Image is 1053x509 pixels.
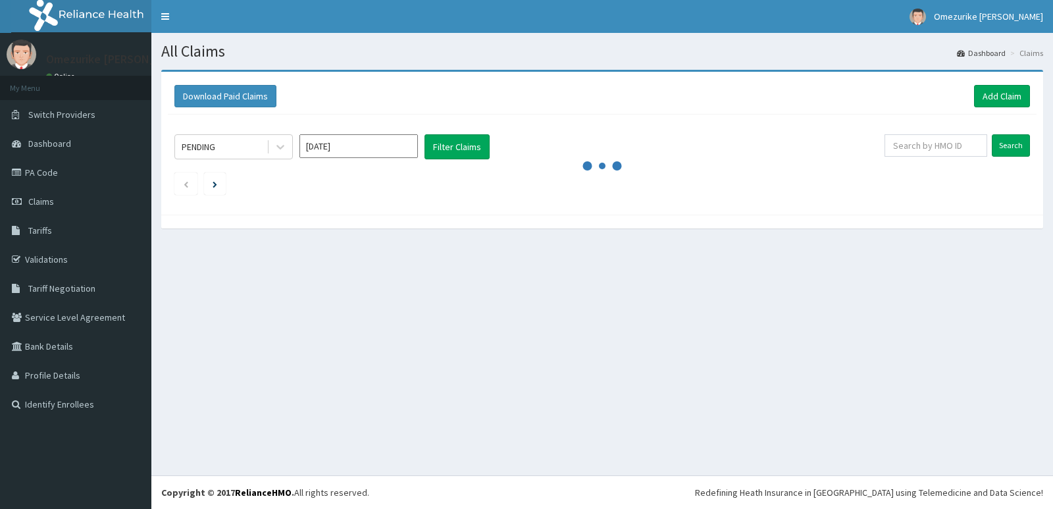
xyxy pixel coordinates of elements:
[992,134,1030,157] input: Search
[46,72,78,81] a: Online
[182,140,215,153] div: PENDING
[235,487,292,498] a: RelianceHMO
[974,85,1030,107] a: Add Claim
[885,134,988,157] input: Search by HMO ID
[46,53,190,65] p: Omezurike [PERSON_NAME]
[7,40,36,69] img: User Image
[1007,47,1043,59] li: Claims
[28,196,54,207] span: Claims
[28,109,95,121] span: Switch Providers
[299,134,418,158] input: Select Month and Year
[213,178,217,190] a: Next page
[695,486,1043,499] div: Redefining Heath Insurance in [GEOGRAPHIC_DATA] using Telemedicine and Data Science!
[28,225,52,236] span: Tariffs
[582,146,622,186] svg: audio-loading
[28,282,95,294] span: Tariff Negotiation
[424,134,490,159] button: Filter Claims
[174,85,276,107] button: Download Paid Claims
[28,138,71,149] span: Dashboard
[957,47,1006,59] a: Dashboard
[934,11,1043,22] span: Omezurike [PERSON_NAME]
[161,43,1043,60] h1: All Claims
[910,9,926,25] img: User Image
[151,475,1053,509] footer: All rights reserved.
[161,487,294,498] strong: Copyright © 2017 .
[183,178,189,190] a: Previous page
